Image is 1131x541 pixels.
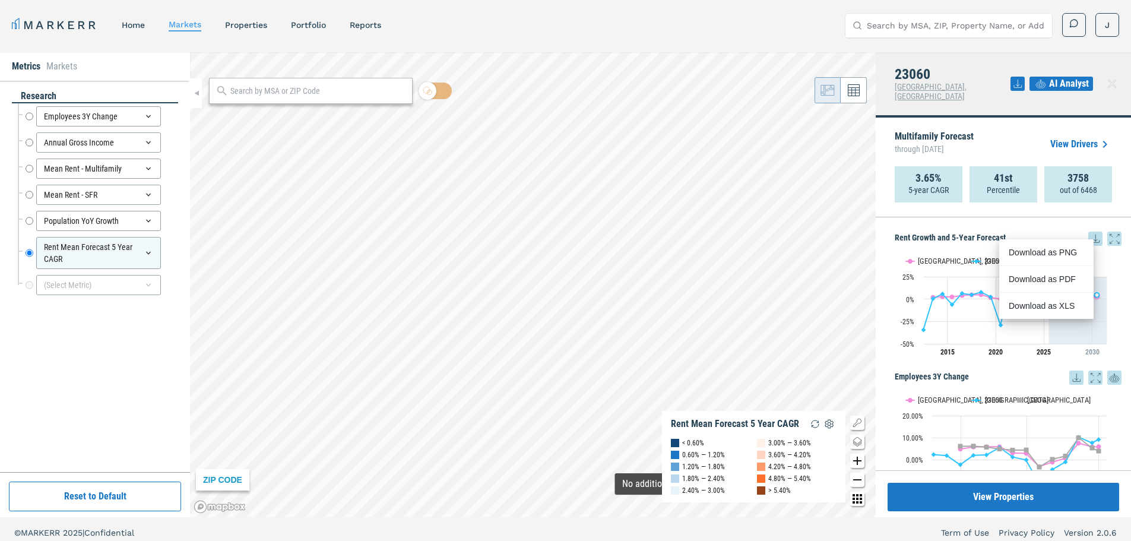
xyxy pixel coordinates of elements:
[622,478,799,490] div: Map Tooltip Content
[1097,437,1101,442] path: Saturday, 14 Jun, 20:00, 9.12. 23060.
[291,20,326,30] a: Portfolio
[190,52,876,517] canvas: Map
[984,445,989,450] path: Wednesday, 14 Dec, 19:00, 5.66. USA.
[984,453,989,457] path: Wednesday, 14 Dec, 19:00, 2.15. 23060.
[895,141,974,157] span: through [DATE]
[941,527,989,539] a: Term of Use
[987,184,1020,196] p: Percentile
[1090,445,1095,450] path: Saturday, 14 Dec, 19:00, 5.33. USA.
[850,416,864,430] button: Show/Hide Legend Map Button
[36,211,161,231] div: Population YoY Growth
[1010,454,1015,459] path: Friday, 14 Dec, 19:00, 1.18. 23060.
[850,454,864,468] button: Zoom in map button
[46,59,77,74] li: Markets
[989,348,1003,356] tspan: 2020
[1063,454,1068,458] path: Wednesday, 14 Dec, 19:00, 1.62. USA.
[36,159,161,179] div: Mean Rent - Multifamily
[1067,172,1089,184] strong: 3758
[768,437,811,449] div: 3.00% — 3.60%
[867,14,1045,37] input: Search by MSA, ZIP, Property Name, or Address
[682,437,704,449] div: < 0.60%
[682,449,725,461] div: 0.60% — 1.20%
[225,20,267,30] a: properties
[999,527,1054,539] a: Privacy Policy
[1105,19,1110,31] span: J
[9,482,181,511] button: Reset to Default
[906,296,914,304] text: 0%
[1076,435,1081,440] path: Thursday, 14 Dec, 19:00, 9.94. USA.
[958,435,1101,469] g: USA, line 3 of 3 with 12 data points.
[1037,348,1051,356] tspan: 2025
[36,106,161,126] div: Employees 3Y Change
[895,67,1010,82] h4: 23060
[36,185,161,205] div: Mean Rent - SFR
[950,295,955,299] path: Sunday, 28 Jun, 20:00, 2.48. Richmond, VA.
[1097,448,1101,453] path: Saturday, 14 Jun, 20:00, 3.91. USA.
[918,396,1048,404] text: [GEOGRAPHIC_DATA], [GEOGRAPHIC_DATA]
[230,85,406,97] input: Search by MSA or ZIP Code
[901,318,914,326] text: -25%
[958,444,963,448] path: Sunday, 14 Dec, 19:00, 6.09. USA.
[960,291,965,296] path: Tuesday, 28 Jun, 20:00, 6.35. 23060.
[932,452,936,457] path: Friday, 14 Dec, 19:00, 2.31. 23060.
[1050,137,1112,151] a: View Drivers
[958,462,963,467] path: Sunday, 14 Dec, 19:00, -2.32. 23060.
[984,396,1002,404] text: 23060
[902,434,923,442] text: 10.00%
[808,417,822,431] img: Reload Legend
[1095,13,1119,37] button: J
[895,246,1122,365] div: Rent Growth and 5-Year Forecast. Highcharts interactive chart.
[63,528,84,537] span: 2025 |
[997,447,1002,451] path: Thursday, 14 Dec, 19:00, 4.88. USA.
[122,20,145,30] a: home
[970,292,974,297] path: Wednesday, 28 Jun, 20:00, 4.83. 23060.
[1060,184,1097,196] p: out of 6468
[169,20,201,29] a: markets
[945,453,949,458] path: Saturday, 14 Dec, 19:00, 1.8. 23060.
[999,322,1003,327] path: Sunday, 28 Jun, 20:00, -29.02. 23060.
[1009,246,1077,258] div: Download as PNG
[895,385,1113,533] svg: Interactive chart
[906,456,923,464] text: 0.00%
[682,461,725,473] div: 1.20% — 1.80%
[36,237,161,269] div: Rent Mean Forecast 5 Year CAGR
[21,528,63,537] span: MARKERR
[768,473,811,485] div: 4.80% — 5.40%
[850,473,864,487] button: Zoom out map button
[895,232,1122,246] h5: Rent Growth and 5-Year Forecast
[1050,467,1055,472] path: Tuesday, 14 Dec, 19:00, -4.5. 23060.
[1050,457,1055,461] path: Tuesday, 14 Dec, 19:00, 0.15. USA.
[850,492,864,506] button: Other options map button
[350,20,381,30] a: reports
[1027,396,1091,404] text: [GEOGRAPHIC_DATA]
[671,418,799,430] div: Rent Mean Forecast 5 Year CAGR
[1056,292,1100,299] g: 23060, line 4 of 4 with 5 data points.
[36,275,161,295] div: (Select Metric)
[999,293,1094,319] div: Download as XLS
[1010,448,1015,453] path: Friday, 14 Dec, 19:00, 4.33. USA.
[895,246,1113,365] svg: Interactive chart
[84,528,134,537] span: Confidential
[768,449,811,461] div: 3.60% — 4.20%
[895,371,1122,385] h5: Employees 3Y Change
[901,340,914,349] text: -50%
[1009,273,1077,285] div: Download as PDF
[768,485,791,496] div: > 5.40%
[994,172,1013,184] strong: 41st
[12,90,178,103] div: research
[972,257,1003,265] button: Show 23060
[822,417,837,431] img: Settings
[908,184,949,196] p: 5-year CAGR
[971,444,976,448] path: Monday, 14 Dec, 19:00, 6.16. USA.
[12,59,40,74] li: Metrics
[999,266,1094,293] div: Download as PDF
[194,500,246,514] a: Mapbox logo
[999,239,1094,266] div: Download as PNG
[895,385,1122,533] div: Employees 3Y Change. Highcharts interactive chart.
[931,296,936,301] path: Friday, 28 Jun, 20:00, 0.45. 23060.
[1085,348,1100,356] tspan: 2030
[1024,448,1029,453] path: Saturday, 14 Dec, 19:00, 4.39. USA.
[921,327,926,332] path: Thursday, 28 Jun, 20:00, -34.48. 23060.
[888,483,1119,511] button: View Properties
